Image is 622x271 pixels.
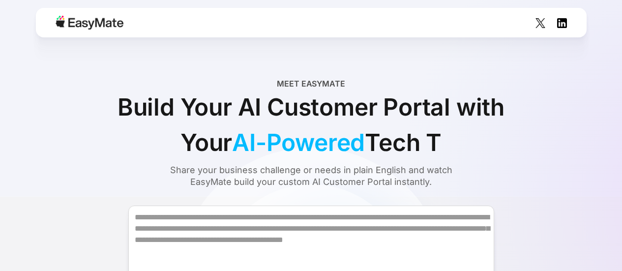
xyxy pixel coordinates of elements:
[365,125,442,160] span: Tech T
[535,18,545,28] img: Social Icon
[56,16,123,30] img: Easymate logo
[232,125,365,160] span: AI-Powered
[557,18,567,28] img: Social Icon
[90,90,533,160] div: Build Your AI Customer Portal with Your
[277,78,345,90] div: Meet EasyMate
[151,164,471,188] div: Share your business challenge or needs in plain English and watch EasyMate build your custom AI C...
